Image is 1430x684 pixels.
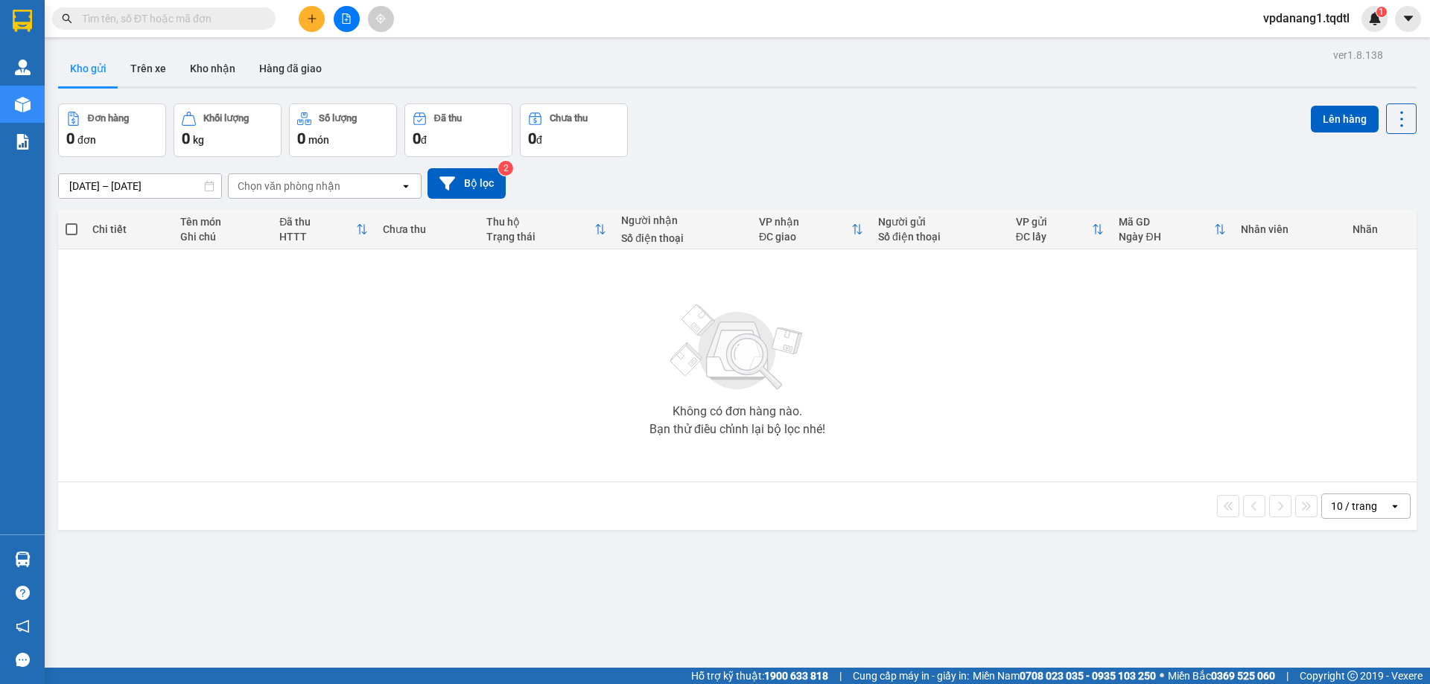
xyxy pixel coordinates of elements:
button: aim [368,6,394,32]
svg: open [400,180,412,192]
img: warehouse-icon [15,552,31,567]
button: plus [299,6,325,32]
span: đ [536,134,542,146]
div: Số lượng [319,113,357,124]
span: question-circle [16,586,30,600]
div: Tên món [180,216,264,228]
span: vpdanang1.tqdtl [1251,9,1361,28]
strong: 0369 525 060 [1211,670,1275,682]
span: aim [375,13,386,24]
div: Bạn thử điều chỉnh lại bộ lọc nhé! [649,423,825,435]
button: Bộ lọc [428,168,506,199]
img: solution-icon [15,134,31,150]
sup: 2 [498,161,513,176]
div: Mã GD [1119,216,1214,228]
span: | [839,668,842,684]
span: 0 [413,130,421,147]
div: Nhãn [1353,223,1409,235]
th: Toggle SortBy [272,210,375,249]
div: Đã thu [434,113,462,124]
span: caret-down [1402,12,1415,25]
span: đ [421,134,427,146]
img: icon-new-feature [1368,12,1382,25]
div: Ghi chú [180,231,264,243]
span: 0 [182,130,190,147]
span: 1 [1379,7,1384,17]
div: Thu hộ [486,216,594,228]
th: Toggle SortBy [751,210,871,249]
div: Chưa thu [383,223,471,235]
div: Đơn hàng [88,113,129,124]
button: Kho nhận [178,51,247,86]
span: 0 [297,130,305,147]
strong: 0708 023 035 - 0935 103 250 [1020,670,1156,682]
div: Trạng thái [486,231,594,243]
div: Số điện thoại [621,232,744,244]
span: món [308,134,329,146]
span: 0 [66,130,74,147]
sup: 1 [1376,7,1387,17]
button: caret-down [1395,6,1421,32]
div: Người nhận [621,214,744,226]
img: warehouse-icon [15,60,31,75]
div: Chưa thu [550,113,588,124]
span: message [16,653,30,667]
input: Tìm tên, số ĐT hoặc mã đơn [82,10,258,27]
span: Miền Bắc [1168,668,1275,684]
span: Hỗ trợ kỹ thuật: [691,668,828,684]
div: HTTT [279,231,356,243]
th: Toggle SortBy [1008,210,1112,249]
span: đơn [77,134,96,146]
button: Kho gửi [58,51,118,86]
button: Trên xe [118,51,178,86]
div: Nhân viên [1241,223,1337,235]
button: Khối lượng0kg [174,103,282,157]
button: Lên hàng [1311,106,1379,132]
div: Ngày ĐH [1119,231,1214,243]
button: Số lượng0món [289,103,397,157]
svg: open [1389,500,1401,512]
div: ĐC lấy [1016,231,1093,243]
span: file-add [341,13,352,24]
span: copyright [1347,671,1358,681]
span: plus [307,13,317,24]
div: VP gửi [1016,216,1093,228]
span: | [1286,668,1288,684]
button: Đơn hàng0đơn [58,103,166,157]
span: Miền Nam [973,668,1156,684]
div: Số điện thoại [878,231,1001,243]
span: 0 [528,130,536,147]
span: ⚪️ [1160,673,1164,679]
input: Select a date range. [59,174,221,198]
div: ver 1.8.138 [1333,47,1383,63]
div: 10 / trang [1331,499,1377,514]
img: warehouse-icon [15,97,31,112]
div: Chọn văn phòng nhận [238,179,340,194]
img: logo-vxr [13,10,32,32]
button: Chưa thu0đ [520,103,628,157]
div: Chi tiết [92,223,165,235]
span: search [62,13,72,24]
button: file-add [334,6,360,32]
div: VP nhận [759,216,851,228]
div: Người gửi [878,216,1001,228]
th: Toggle SortBy [479,210,614,249]
div: Khối lượng [203,113,249,124]
span: kg [193,134,204,146]
span: Cung cấp máy in - giấy in: [853,668,969,684]
div: Đã thu [279,216,356,228]
span: notification [16,619,30,633]
button: Hàng đã giao [247,51,334,86]
div: ĐC giao [759,231,851,243]
button: Đã thu0đ [404,103,512,157]
div: Không có đơn hàng nào. [673,406,802,418]
th: Toggle SortBy [1111,210,1233,249]
img: svg+xml;base64,PHN2ZyBjbGFzcz0ibGlzdC1wbHVnX19zdmciIHhtbG5zPSJodHRwOi8vd3d3LnczLm9yZy8yMDAwL3N2Zy... [663,295,812,400]
strong: 1900 633 818 [764,670,828,682]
